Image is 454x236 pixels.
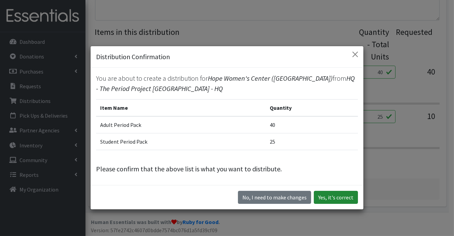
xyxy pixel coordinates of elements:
[238,191,311,204] button: No I need to make changes
[266,116,358,133] td: 40
[266,99,358,116] th: Quantity
[96,74,355,93] span: HQ - The Period Project [GEOGRAPHIC_DATA] - HQ
[96,99,266,116] th: Item Name
[96,116,266,133] td: Adult Period Pack
[96,133,266,150] td: Student Period Pack
[350,49,361,60] button: Close
[266,133,358,150] td: 25
[96,164,358,174] p: Please confirm that the above list is what you want to distribute.
[96,52,170,62] h5: Distribution Confirmation
[314,191,358,204] button: Yes, it's correct
[96,73,358,94] p: You are about to create a distribution for from
[208,74,333,82] span: Hope Women's Center ([GEOGRAPHIC_DATA])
